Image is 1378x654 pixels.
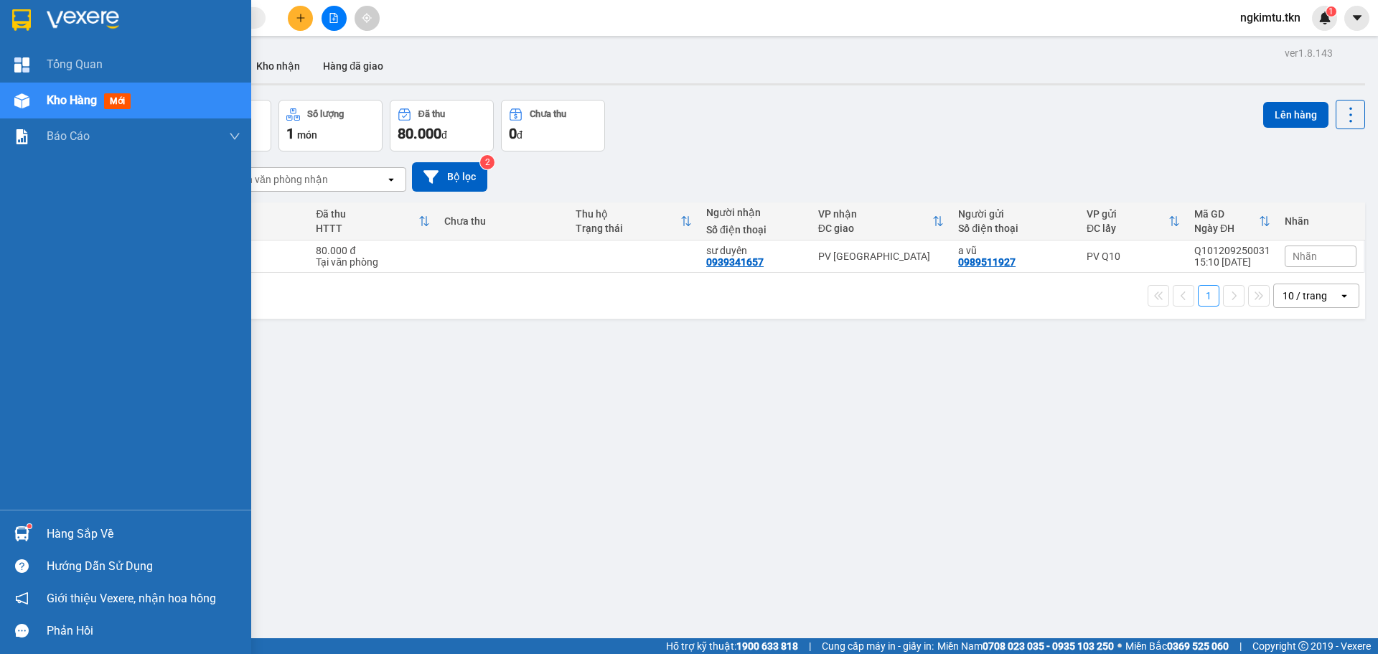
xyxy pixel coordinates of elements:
[958,256,1016,268] div: 0989511927
[385,174,397,185] svg: open
[706,224,804,235] div: Số điện thoại
[309,202,437,240] th: Toggle SortBy
[1344,6,1369,31] button: caret-down
[15,559,29,573] span: question-circle
[1298,641,1308,651] span: copyright
[47,93,97,107] span: Kho hàng
[398,125,441,142] span: 80.000
[355,6,380,31] button: aim
[316,223,418,234] div: HTTT
[322,6,347,31] button: file-add
[1239,638,1242,654] span: |
[1285,45,1333,61] div: ver 1.8.143
[818,251,944,262] div: PV [GEOGRAPHIC_DATA]
[15,592,29,605] span: notification
[666,638,798,654] span: Hỗ trợ kỹ thuật:
[822,638,934,654] span: Cung cấp máy in - giấy in:
[568,202,699,240] th: Toggle SortBy
[1285,215,1356,227] div: Nhãn
[245,49,311,83] button: Kho nhận
[316,208,418,220] div: Đã thu
[706,256,764,268] div: 0939341657
[958,245,1072,256] div: a vũ
[286,125,294,142] span: 1
[1263,102,1328,128] button: Lên hàng
[229,172,328,187] div: Chọn văn phòng nhận
[12,9,31,31] img: logo-vxr
[736,640,798,652] strong: 1900 633 818
[288,6,313,31] button: plus
[1293,251,1317,262] span: Nhãn
[818,223,932,234] div: ĐC giao
[509,125,517,142] span: 0
[47,55,103,73] span: Tổng Quan
[576,223,680,234] div: Trạng thái
[104,93,131,109] span: mới
[501,100,605,151] button: Chưa thu0đ
[983,640,1114,652] strong: 0708 023 035 - 0935 103 250
[958,223,1072,234] div: Số điện thoại
[1194,245,1270,256] div: Q101209250031
[278,100,383,151] button: Số lượng1món
[1229,9,1312,27] span: ngkimtu.tkn
[1283,289,1327,303] div: 10 / trang
[311,49,395,83] button: Hàng đã giao
[480,155,495,169] sup: 2
[14,526,29,541] img: warehouse-icon
[1351,11,1364,24] span: caret-down
[390,100,494,151] button: Đã thu80.000đ
[1194,256,1270,268] div: 15:10 [DATE]
[1079,202,1187,240] th: Toggle SortBy
[576,208,680,220] div: Thu hộ
[412,162,487,192] button: Bộ lọc
[15,624,29,637] span: message
[444,215,561,227] div: Chưa thu
[47,523,240,545] div: Hàng sắp về
[329,13,339,23] span: file-add
[14,57,29,73] img: dashboard-icon
[47,620,240,642] div: Phản hồi
[1194,223,1259,234] div: Ngày ĐH
[1198,285,1219,307] button: 1
[517,129,522,141] span: đ
[1125,638,1229,654] span: Miền Bắc
[1087,223,1168,234] div: ĐC lấy
[362,13,372,23] span: aim
[47,589,216,607] span: Giới thiệu Vexere, nhận hoa hồng
[14,93,29,108] img: warehouse-icon
[418,109,445,119] div: Đã thu
[1194,208,1259,220] div: Mã GD
[14,129,29,144] img: solution-icon
[27,524,32,528] sup: 1
[297,129,317,141] span: món
[47,127,90,145] span: Báo cáo
[958,208,1072,220] div: Người gửi
[1087,251,1180,262] div: PV Q10
[229,131,240,142] span: down
[1326,6,1336,17] sup: 1
[1318,11,1331,24] img: icon-new-feature
[296,13,306,23] span: plus
[1339,290,1350,302] svg: open
[1087,208,1168,220] div: VP gửi
[307,109,344,119] div: Số lượng
[706,207,804,218] div: Người nhận
[441,129,447,141] span: đ
[1328,6,1334,17] span: 1
[811,202,951,240] th: Toggle SortBy
[530,109,566,119] div: Chưa thu
[1117,643,1122,649] span: ⚪️
[818,208,932,220] div: VP nhận
[1167,640,1229,652] strong: 0369 525 060
[937,638,1114,654] span: Miền Nam
[316,256,430,268] div: Tại văn phòng
[706,245,804,256] div: sư duyên
[809,638,811,654] span: |
[1187,202,1278,240] th: Toggle SortBy
[316,245,430,256] div: 80.000 đ
[47,556,240,577] div: Hướng dẫn sử dụng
